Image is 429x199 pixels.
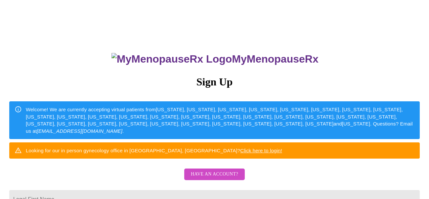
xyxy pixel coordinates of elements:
img: MyMenopauseRx Logo [111,53,232,65]
h3: Sign Up [9,76,420,88]
h3: MyMenopauseRx [10,53,420,65]
div: Welcome! We are currently accepting virtual patients from [US_STATE], [US_STATE], [US_STATE], [US... [26,103,414,137]
span: Have an account? [191,170,238,178]
button: Have an account? [184,169,245,180]
em: [EMAIL_ADDRESS][DOMAIN_NAME] [37,128,122,134]
a: Click here to login! [240,148,282,153]
a: Have an account? [183,176,246,181]
div: Looking for our in person gynecology office in [GEOGRAPHIC_DATA], [GEOGRAPHIC_DATA]? [26,144,282,157]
